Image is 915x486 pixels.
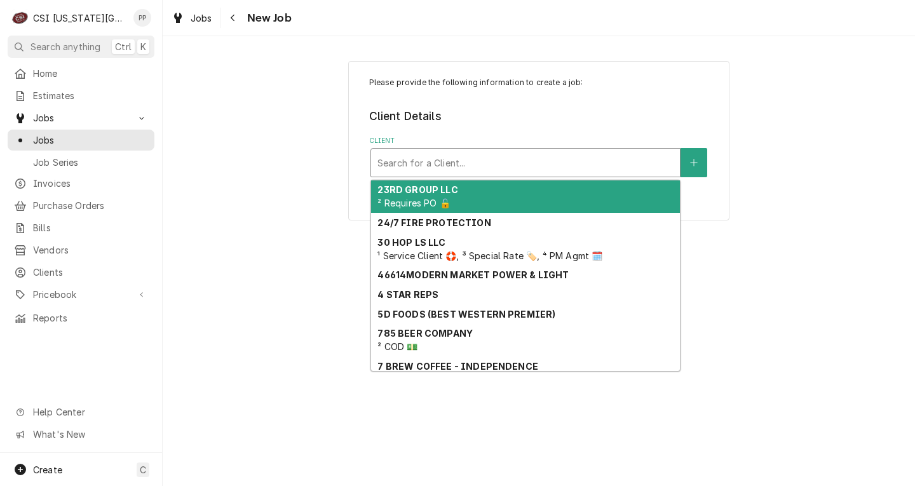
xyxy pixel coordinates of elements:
span: Help Center [33,405,147,419]
span: Reports [33,311,148,325]
span: ² Requires PO 🔓 [377,198,450,208]
a: Job Series [8,152,154,173]
a: Go to Pricebook [8,284,154,305]
strong: 7 BREW COFFEE - INDEPENDENCE [377,361,538,372]
div: Philip Potter's Avatar [133,9,151,27]
p: Please provide the following information to create a job: [369,77,709,88]
strong: 24/7 FIRE PROTECTION [377,217,491,228]
a: Bills [8,217,154,238]
div: PP [133,9,151,27]
strong: 46614MODERN MARKET POWER & LIGHT [377,269,569,280]
span: Pricebook [33,288,129,301]
span: Jobs [33,111,129,125]
span: ¹ Service Client 🛟, ³ Special Rate 🏷️, ⁴ PM Agmt 🗓️ [377,250,602,261]
span: Search anything [30,40,100,53]
button: Search anythingCtrlK [8,36,154,58]
strong: 4 STAR REPS [377,289,438,300]
span: Ctrl [115,40,132,53]
span: Estimates [33,89,148,102]
a: Estimates [8,85,154,106]
a: Jobs [166,8,217,29]
span: What's New [33,428,147,441]
svg: Create New Client [690,158,698,167]
span: Create [33,464,62,475]
a: Go to Jobs [8,107,154,128]
span: Jobs [191,11,212,25]
span: Home [33,67,148,80]
a: Reports [8,307,154,328]
a: Invoices [8,173,154,194]
div: Client [369,136,709,177]
span: Purchase Orders [33,199,148,212]
span: New Job [243,10,292,27]
strong: 23RD GROUP LLC [377,184,457,195]
strong: 785 BEER COMPANY [377,328,473,339]
div: C [11,9,29,27]
strong: 5D FOODS (BEST WESTERN PREMIER) [377,309,555,320]
a: Go to Help Center [8,402,154,422]
span: K [140,40,146,53]
span: Bills [33,221,148,234]
button: Navigate back [223,8,243,28]
span: Jobs [33,133,148,147]
span: Vendors [33,243,148,257]
a: Purchase Orders [8,195,154,216]
span: Invoices [33,177,148,190]
button: Create New Client [681,148,707,177]
span: C [140,463,146,476]
div: CSI [US_STATE][GEOGRAPHIC_DATA] [33,11,126,25]
span: Job Series [33,156,148,169]
a: Home [8,63,154,84]
div: Job Create/Update [348,61,729,220]
span: ² COD 💵 [377,341,417,352]
a: Clients [8,262,154,283]
a: Go to What's New [8,424,154,445]
strong: 30 HOP LS LLC [377,237,445,248]
div: Job Create/Update Form [369,77,709,177]
a: Jobs [8,130,154,151]
legend: Client Details [369,108,709,125]
label: Client [369,136,709,146]
a: Vendors [8,240,154,260]
div: CSI Kansas City's Avatar [11,9,29,27]
span: Clients [33,266,148,279]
